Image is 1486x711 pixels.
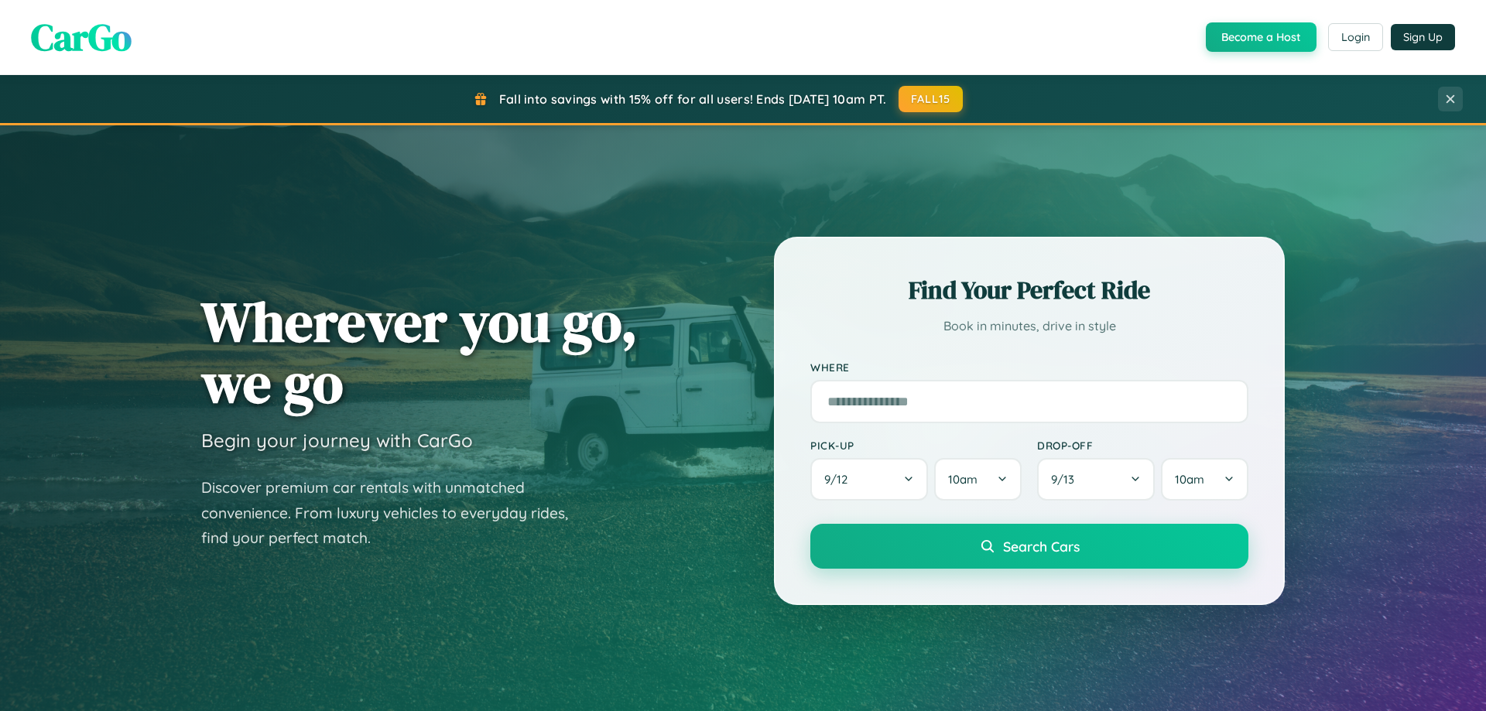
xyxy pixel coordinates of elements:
[810,524,1248,569] button: Search Cars
[1161,458,1248,501] button: 10am
[810,315,1248,337] p: Book in minutes, drive in style
[899,86,964,112] button: FALL15
[201,475,588,551] p: Discover premium car rentals with unmatched convenience. From luxury vehicles to everyday rides, ...
[1037,439,1248,452] label: Drop-off
[948,472,978,487] span: 10am
[810,458,928,501] button: 9/12
[31,12,132,63] span: CarGo
[1037,458,1155,501] button: 9/13
[499,91,887,107] span: Fall into savings with 15% off for all users! Ends [DATE] 10am PT.
[1051,472,1082,487] span: 9 / 13
[1328,23,1383,51] button: Login
[1391,24,1455,50] button: Sign Up
[1003,538,1080,555] span: Search Cars
[1206,22,1317,52] button: Become a Host
[201,291,638,413] h1: Wherever you go, we go
[810,361,1248,374] label: Where
[824,472,855,487] span: 9 / 12
[201,429,473,452] h3: Begin your journey with CarGo
[934,458,1022,501] button: 10am
[810,273,1248,307] h2: Find Your Perfect Ride
[1175,472,1204,487] span: 10am
[810,439,1022,452] label: Pick-up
